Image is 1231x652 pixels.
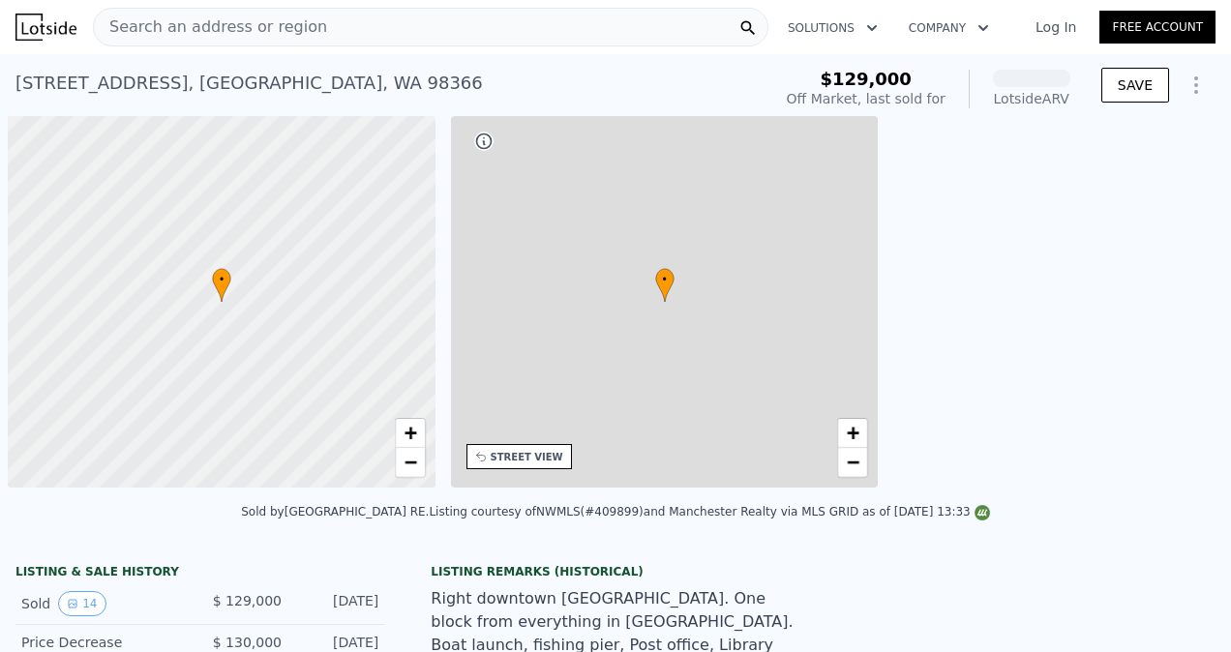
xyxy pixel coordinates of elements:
[396,419,425,448] a: Zoom in
[1101,68,1169,103] button: SAVE
[655,271,675,288] span: •
[1099,11,1216,44] a: Free Account
[655,268,675,302] div: •
[847,450,859,474] span: −
[297,633,378,652] div: [DATE]
[847,421,859,445] span: +
[213,593,282,608] span: $ 129,000
[838,448,867,477] a: Zoom out
[212,268,231,302] div: •
[820,69,912,89] span: $129,000
[993,89,1070,108] div: Lotside ARV
[58,591,105,616] button: View historical data
[213,635,282,650] span: $ 130,000
[772,11,893,45] button: Solutions
[1012,17,1099,37] a: Log In
[429,505,989,519] div: Listing courtesy of NWMLS (#409899) and Manchester Realty via MLS GRID as of [DATE] 13:33
[491,450,563,464] div: STREET VIEW
[15,564,384,583] div: LISTING & SALE HISTORY
[241,505,429,519] div: Sold by [GEOGRAPHIC_DATA] RE .
[21,591,185,616] div: Sold
[1177,66,1216,104] button: Show Options
[15,14,76,41] img: Lotside
[893,11,1005,45] button: Company
[212,271,231,288] span: •
[838,419,867,448] a: Zoom in
[94,15,327,39] span: Search an address or region
[975,505,990,520] img: NWMLS Logo
[404,421,416,445] span: +
[431,564,799,579] div: Listing Remarks (Historical)
[404,450,416,474] span: −
[396,448,425,477] a: Zoom out
[15,70,483,97] div: [STREET_ADDRESS] , [GEOGRAPHIC_DATA] , WA 98366
[297,591,378,616] div: [DATE]
[787,89,946,108] div: Off Market, last sold for
[21,633,185,652] div: Price Decrease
